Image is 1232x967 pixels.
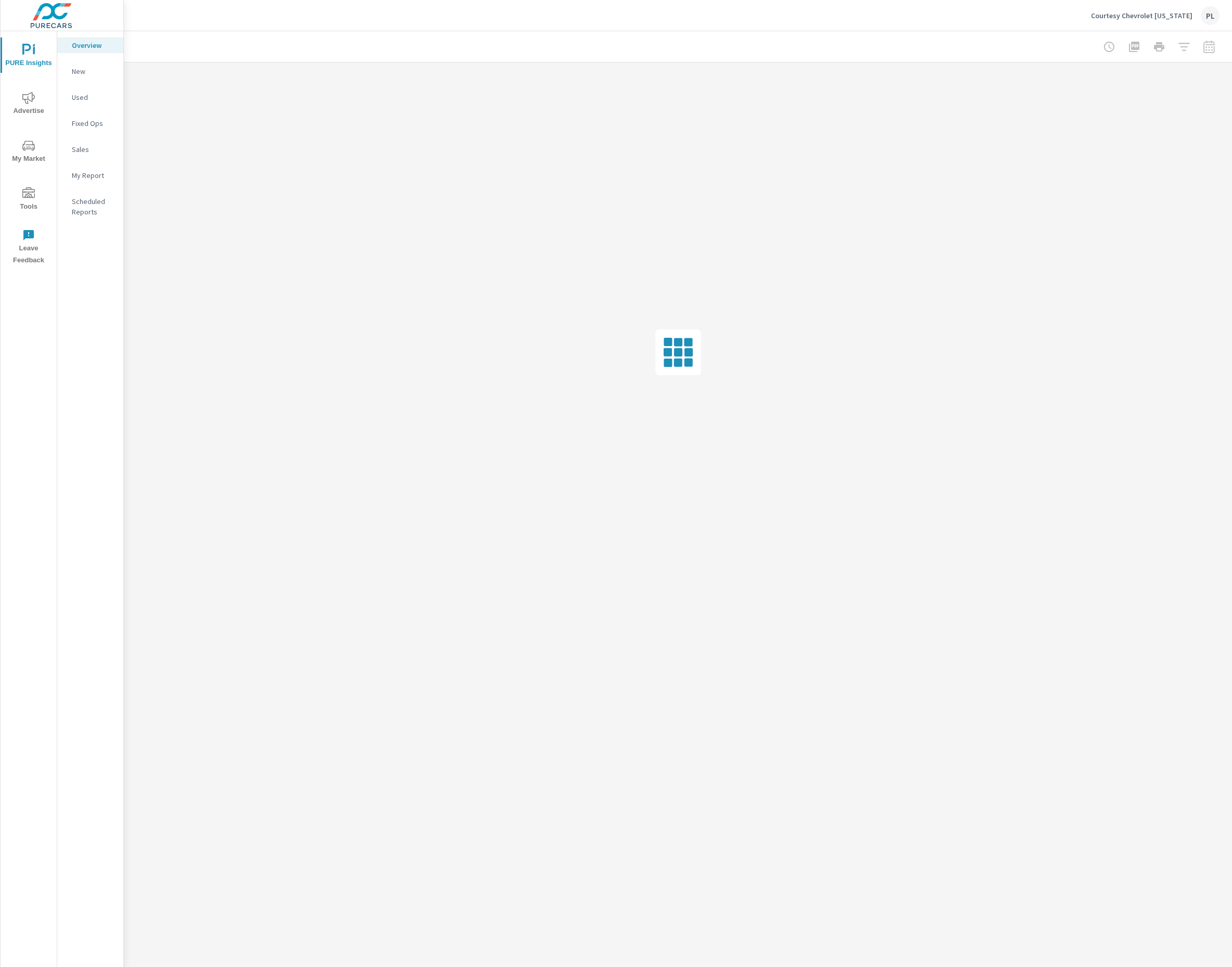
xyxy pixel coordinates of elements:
p: Fixed Ops [72,118,115,129]
span: PURE Insights [4,44,54,69]
p: Sales [72,144,115,155]
div: nav menu [1,31,57,271]
p: Scheduled Reports [72,196,115,217]
span: Tools [4,187,54,213]
span: Leave Feedback [4,229,54,266]
p: New [72,66,115,77]
div: Sales [57,142,123,157]
p: Overview [72,40,115,50]
span: Advertise [4,92,54,117]
div: Fixed Ops [57,116,123,131]
p: Used [72,92,115,103]
div: New [57,63,123,79]
p: My Report [72,170,115,181]
p: Courtesy Chevrolet [US_STATE] [1091,11,1192,20]
div: Overview [57,37,123,53]
div: Used [57,90,123,105]
div: Scheduled Reports [57,194,123,220]
div: PL [1201,6,1220,25]
div: My Report [57,168,123,183]
span: My Market [4,139,54,165]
